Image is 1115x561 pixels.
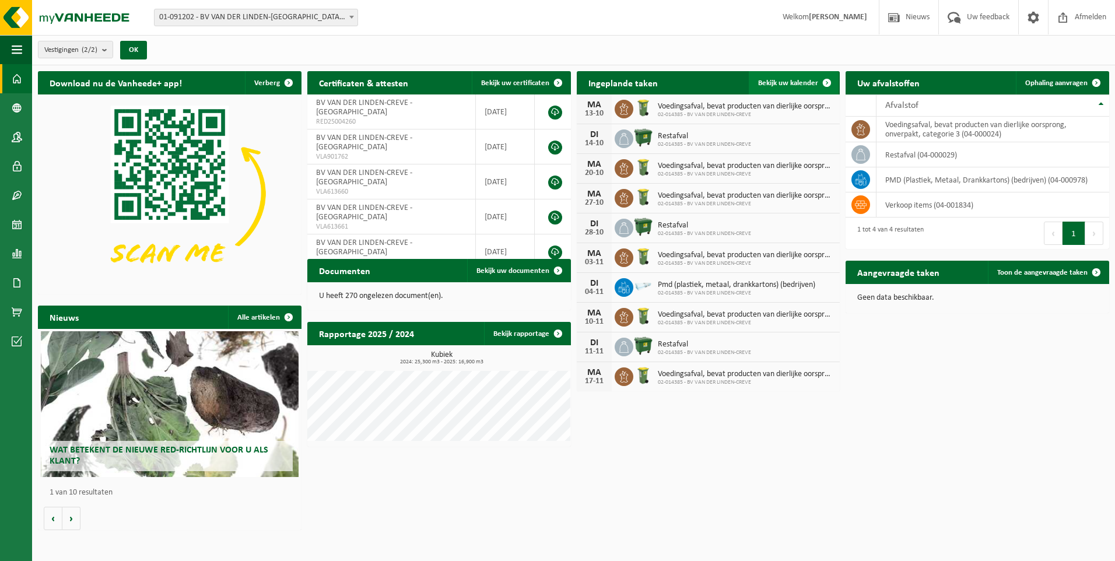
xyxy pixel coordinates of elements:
[658,340,751,349] span: Restafval
[583,169,606,177] div: 20-10
[316,99,412,117] span: BV VAN DER LINDEN-CREVE - [GEOGRAPHIC_DATA]
[885,101,918,110] span: Afvalstof
[658,162,835,171] span: Voedingsafval, bevat producten van dierlijke oorsprong, onverpakt, categorie 3
[658,171,835,178] span: 02-014385 - BV VAN DER LINDEN-CREVE
[476,94,535,129] td: [DATE]
[658,349,751,356] span: 02-014385 - BV VAN DER LINDEN-CREVE
[583,318,606,326] div: 10-11
[154,9,358,26] span: 01-091202 - BV VAN DER LINDEN-CREVE - WACHTEBEKE
[476,199,535,234] td: [DATE]
[583,258,606,267] div: 03-11
[658,221,751,230] span: Restafval
[307,259,382,282] h2: Documenten
[467,259,570,282] a: Bekijk uw documenten
[633,306,653,326] img: WB-0140-HPE-GN-50
[583,130,606,139] div: DI
[749,71,839,94] a: Bekijk uw kalender
[1044,222,1063,245] button: Previous
[38,71,194,94] h2: Download nu de Vanheede+ app!
[316,222,467,232] span: VLA613661
[155,9,357,26] span: 01-091202 - BV VAN DER LINDEN-CREVE - WACHTEBEKE
[38,306,90,328] h2: Nieuws
[583,279,606,288] div: DI
[583,249,606,258] div: MA
[316,187,467,197] span: VLA613660
[876,142,1109,167] td: restafval (04-000029)
[313,351,571,365] h3: Kubiek
[484,322,570,345] a: Bekijk rapportage
[82,46,97,54] count: (2/2)
[997,269,1088,276] span: Toon de aangevraagde taken
[633,276,653,296] img: LP-SK-00120-HPE-11
[316,117,467,127] span: RED25004260
[313,359,571,365] span: 2024: 25,300 m3 - 2025: 16,900 m3
[633,187,653,207] img: WB-0140-HPE-GN-50
[1016,71,1108,94] a: Ophaling aanvragen
[476,267,549,275] span: Bekijk uw documenten
[658,111,835,118] span: 02-014385 - BV VAN DER LINDEN-CREVE
[583,139,606,148] div: 14-10
[876,167,1109,192] td: PMD (Plastiek, Metaal, Drankkartons) (bedrijven) (04-000978)
[876,192,1109,218] td: verkoop items (04-001834)
[1085,222,1103,245] button: Next
[658,102,835,111] span: Voedingsafval, bevat producten van dierlijke oorsprong, onverpakt, categorie 3
[577,71,669,94] h2: Ingeplande taken
[658,260,835,267] span: 02-014385 - BV VAN DER LINDEN-CREVE
[658,379,835,386] span: 02-014385 - BV VAN DER LINDEN-CREVE
[658,290,815,297] span: 02-014385 - BV VAN DER LINDEN-CREVE
[38,94,301,292] img: Download de VHEPlus App
[583,199,606,207] div: 27-10
[583,348,606,356] div: 11-11
[316,152,467,162] span: VLA901762
[50,446,268,466] span: Wat betekent de nieuwe RED-richtlijn voor u als klant?
[658,141,751,148] span: 02-014385 - BV VAN DER LINDEN-CREVE
[583,110,606,118] div: 13-10
[658,280,815,290] span: Pmd (plastiek, metaal, drankkartons) (bedrijven)
[481,79,549,87] span: Bekijk uw certificaten
[50,489,296,497] p: 1 van 10 resultaten
[658,310,835,320] span: Voedingsafval, bevat producten van dierlijke oorsprong, onverpakt, categorie 3
[658,191,835,201] span: Voedingsafval, bevat producten van dierlijke oorsprong, onverpakt, categorie 3
[476,164,535,199] td: [DATE]
[583,338,606,348] div: DI
[758,79,818,87] span: Bekijk uw kalender
[316,239,412,257] span: BV VAN DER LINDEN-CREVE - [GEOGRAPHIC_DATA]
[633,217,653,237] img: WB-1100-HPE-GN-04
[583,190,606,199] div: MA
[583,229,606,237] div: 28-10
[472,71,570,94] a: Bekijk uw certificaten
[307,322,426,345] h2: Rapportage 2025 / 2024
[583,219,606,229] div: DI
[583,377,606,385] div: 17-11
[857,294,1098,302] p: Geen data beschikbaar.
[476,129,535,164] td: [DATE]
[633,336,653,356] img: WB-1100-HPE-GN-04
[633,366,653,385] img: WB-0140-HPE-GN-50
[583,100,606,110] div: MA
[62,507,80,530] button: Volgende
[307,71,420,94] h2: Certificaten & attesten
[254,79,280,87] span: Verberg
[809,13,867,22] strong: [PERSON_NAME]
[316,134,412,152] span: BV VAN DER LINDEN-CREVE - [GEOGRAPHIC_DATA]
[319,292,559,300] p: U heeft 270 ongelezen document(en).
[658,230,751,237] span: 02-014385 - BV VAN DER LINDEN-CREVE
[476,234,535,269] td: [DATE]
[41,331,299,477] a: Wat betekent de nieuwe RED-richtlijn voor u als klant?
[316,169,412,187] span: BV VAN DER LINDEN-CREVE - [GEOGRAPHIC_DATA]
[851,220,924,246] div: 1 tot 4 van 4 resultaten
[1025,79,1088,87] span: Ophaling aanvragen
[633,128,653,148] img: WB-1100-HPE-GN-04
[228,306,300,329] a: Alle artikelen
[658,320,835,327] span: 02-014385 - BV VAN DER LINDEN-CREVE
[876,117,1109,142] td: voedingsafval, bevat producten van dierlijke oorsprong, onverpakt, categorie 3 (04-000024)
[846,71,931,94] h2: Uw afvalstoffen
[633,98,653,118] img: WB-0140-HPE-GN-50
[658,201,835,208] span: 02-014385 - BV VAN DER LINDEN-CREVE
[44,507,62,530] button: Vorige
[583,288,606,296] div: 04-11
[583,160,606,169] div: MA
[1063,222,1085,245] button: 1
[658,132,751,141] span: Restafval
[633,247,653,267] img: WB-0140-HPE-GN-50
